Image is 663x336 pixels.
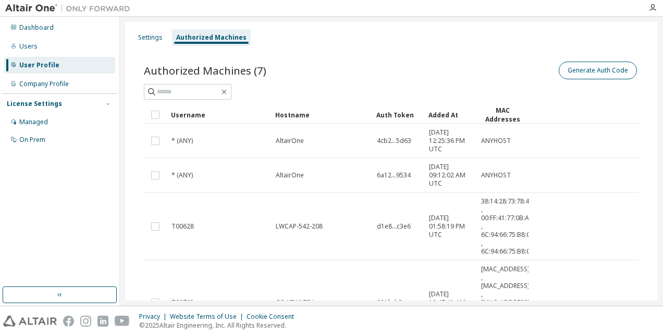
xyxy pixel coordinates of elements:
[247,313,300,321] div: Cookie Consent
[276,222,323,231] span: LWCAP-542-208
[7,100,62,108] div: License Settings
[276,298,314,307] span: CC-1ZWLZ54
[171,137,193,145] span: * (ANY)
[429,163,472,188] span: [DATE] 09:12:02 AM UTC
[170,313,247,321] div: Website Terms of Use
[429,290,472,315] span: [DATE] 10:47:41 AM UTC
[276,137,304,145] span: AltairOne
[377,171,411,179] span: 6a12...9534
[481,137,511,145] span: ANYHOST
[276,171,304,179] span: AltairOne
[139,313,170,321] div: Privacy
[19,118,48,126] div: Managed
[481,197,535,256] span: 38:14:28:73:78:41 , 00:FF:41:77:0B:AE , 6C:94:66:75:B8:CB , 6C:94:66:75:B8:C7
[171,222,194,231] span: T00628
[138,33,163,42] div: Settings
[377,222,411,231] span: d1e8...c3e6
[481,171,511,179] span: ANYHOST
[377,137,411,145] span: 4cb2...5d63
[97,316,108,327] img: linkedin.svg
[19,80,69,88] div: Company Profile
[115,316,130,327] img: youtube.svg
[80,316,91,327] img: instagram.svg
[139,321,300,330] p: © 2025 Altair Engineering, Inc. All Rights Reserved.
[429,128,472,153] span: [DATE] 12:25:36 PM UTC
[5,3,136,14] img: Altair One
[559,62,637,79] button: Generate Auth Code
[429,214,472,239] span: [DATE] 01:58:19 PM UTC
[275,106,368,123] div: Hostname
[144,63,266,78] span: Authorized Machines (7)
[176,33,247,42] div: Authorized Machines
[19,61,59,69] div: User Profile
[171,106,267,123] div: Username
[63,316,74,327] img: facebook.svg
[3,316,57,327] img: altair_logo.svg
[19,42,38,51] div: Users
[19,136,45,144] div: On Prem
[376,106,420,123] div: Auth Token
[19,23,54,32] div: Dashboard
[171,171,193,179] span: * (ANY)
[481,106,524,124] div: MAC Addresses
[171,298,194,307] span: T00793
[377,298,410,307] span: 981f...b3ee
[428,106,472,123] div: Added At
